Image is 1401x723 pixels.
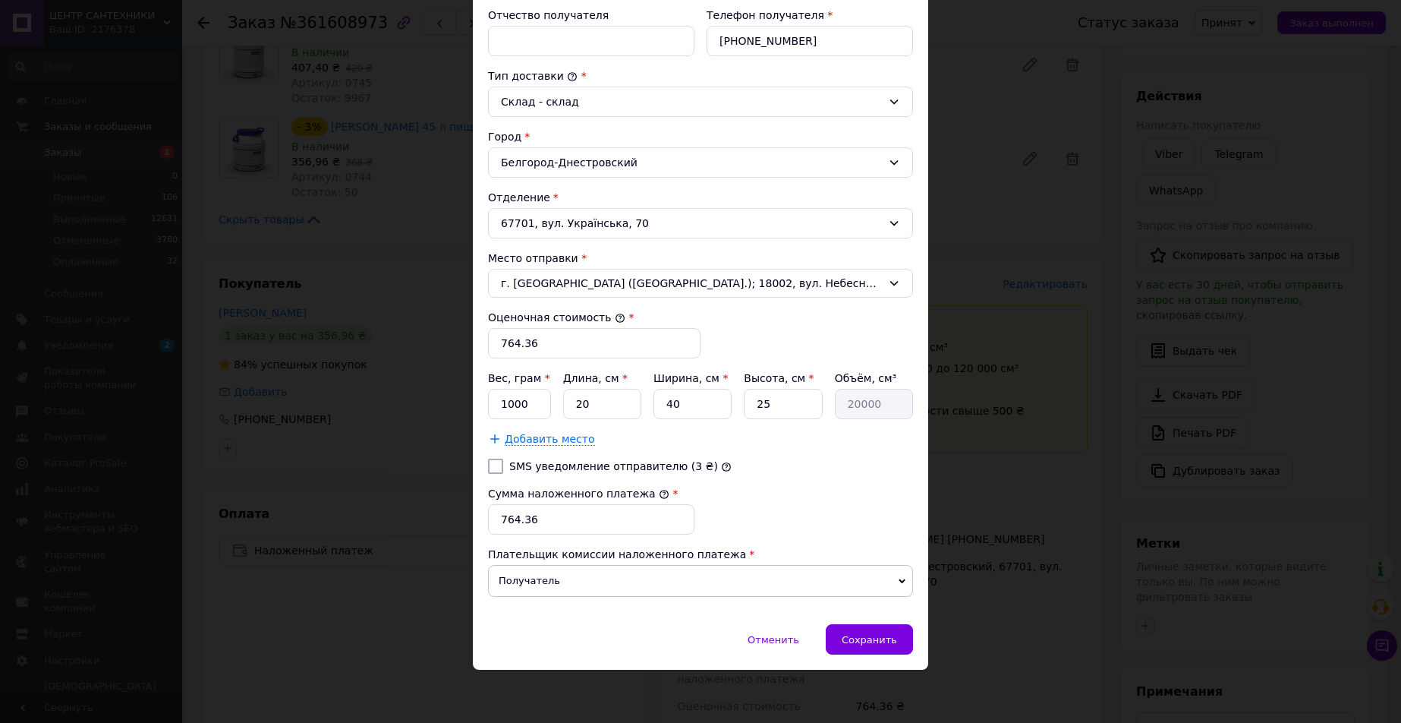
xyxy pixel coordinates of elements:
label: Телефон получателя [707,9,824,21]
span: Плательщик комиссии наложенного платежа [488,548,746,560]
label: Отчество получателя [488,9,609,21]
label: Длина, см [563,372,628,384]
div: Город [488,129,913,144]
span: Добавить место [505,433,595,446]
label: Высота, см [744,372,814,384]
label: Сумма наложенного платежа [488,488,669,500]
div: Объём, см³ [835,371,913,386]
label: Оценочная стоимость [488,311,625,324]
div: Белгород-Днестровский [488,147,913,178]
span: г. [GEOGRAPHIC_DATA] ([GEOGRAPHIC_DATA].); 18002, вул. Небесної Сотні, 5 [501,276,882,291]
div: Место отправки [488,251,913,266]
div: 67701, вул. Українська, 70 [488,208,913,238]
label: Ширина, см [653,372,728,384]
span: Получатель [488,565,913,597]
input: +380 [707,26,913,56]
span: Сохранить [842,634,897,646]
div: Склад - склад [501,93,882,110]
div: Тип доставки [488,68,913,84]
label: Вес, грам [488,372,550,384]
div: Отделение [488,190,913,205]
label: SMS уведомление отправителю (3 ₴) [509,460,718,472]
span: Отменить [748,634,799,646]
